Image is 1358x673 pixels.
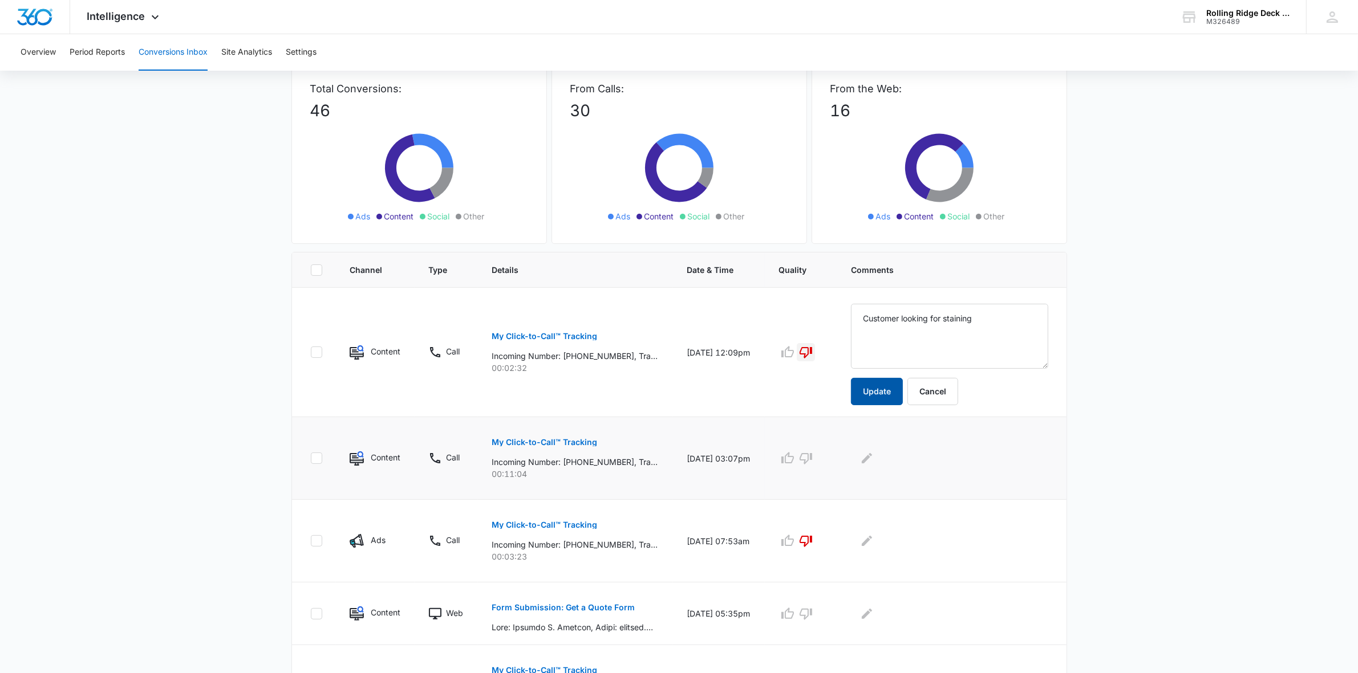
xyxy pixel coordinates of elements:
span: Social [688,210,710,222]
p: Call [446,451,460,463]
p: 00:03:23 [492,550,659,562]
p: From the Web: [830,81,1048,96]
button: My Click-to-Call™ Tracking [492,429,597,456]
div: account name [1206,9,1290,18]
p: My Click-to-Call™ Tracking [492,438,597,446]
span: Content [905,210,934,222]
td: [DATE] 07:53am [673,500,764,582]
p: Form Submission: Get a Quote Form [492,603,635,611]
button: Form Submission: Get a Quote Form [492,594,635,621]
button: Period Reports [70,34,125,71]
p: Ads [371,534,386,546]
p: Content [371,345,400,357]
span: Quality [779,264,807,276]
span: Ads [876,210,891,222]
span: Date & Time [687,264,734,276]
button: Settings [286,34,317,71]
button: Edit Comments [858,605,876,623]
p: 00:11:04 [492,468,659,480]
span: Social [428,210,450,222]
span: Ads [616,210,631,222]
p: 30 [570,99,788,123]
button: Update [851,378,903,405]
p: Content [371,451,400,463]
p: Incoming Number: [PHONE_NUMBER], Tracking Number: [PHONE_NUMBER], Ring To: [PHONE_NUMBER], Caller... [492,456,658,468]
button: My Click-to-Call™ Tracking [492,511,597,539]
span: Other [724,210,745,222]
span: Details [492,264,643,276]
span: Intelligence [87,10,145,22]
span: Other [464,210,485,222]
button: My Click-to-Call™ Tracking [492,323,597,350]
span: Content [644,210,674,222]
p: Call [446,345,460,357]
td: [DATE] 12:09pm [673,288,764,417]
span: Social [948,210,970,222]
button: Edit Comments [858,532,876,550]
p: Lore: Ipsumdo S. Ametcon, Adipi: elitsed.d.eiusmod@tempo.inc, Utlab: 3611272596, Etdol magnaal en... [492,621,658,633]
button: Cancel [907,378,958,405]
p: Incoming Number: [PHONE_NUMBER], Tracking Number: [PHONE_NUMBER], Ring To: [PHONE_NUMBER], Caller... [492,350,658,362]
button: Site Analytics [221,34,272,71]
td: [DATE] 03:07pm [673,417,764,500]
p: From Calls: [570,81,788,96]
span: Channel [350,264,384,276]
span: Content [384,210,414,222]
td: [DATE] 05:35pm [673,582,764,645]
span: Ads [356,210,371,222]
p: Web [446,607,463,619]
button: Conversions Inbox [139,34,208,71]
p: Total Conversions: [310,81,528,96]
p: 00:02:32 [492,362,659,374]
span: Other [984,210,1005,222]
p: My Click-to-Call™ Tracking [492,332,597,340]
p: Call [446,534,460,546]
p: 16 [830,99,1048,123]
p: My Click-to-Call™ Tracking [492,521,597,529]
button: Overview [21,34,56,71]
p: Incoming Number: [PHONE_NUMBER], Tracking Number: [PHONE_NUMBER], Ring To: [PHONE_NUMBER], Caller... [492,539,658,550]
span: Type [428,264,448,276]
p: Content [371,606,400,618]
button: Edit Comments [858,449,876,467]
span: Comments [851,264,1032,276]
p: 46 [310,99,528,123]
div: account id [1206,18,1290,26]
textarea: Customer looking for staining [851,304,1048,369]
